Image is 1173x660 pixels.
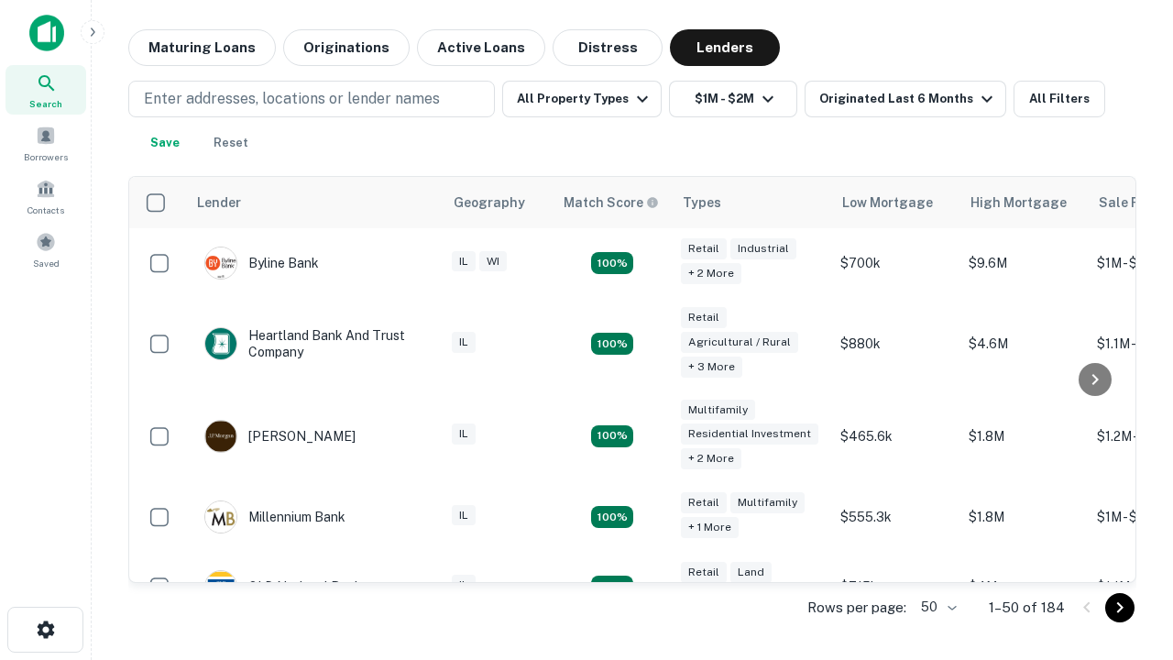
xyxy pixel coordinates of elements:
div: + 1 more [681,517,739,538]
iframe: Chat Widget [1081,513,1173,601]
td: $555.3k [831,482,959,552]
div: Capitalize uses an advanced AI algorithm to match your search with the best lender. The match sco... [564,192,659,213]
td: $715k [831,552,959,621]
p: Rows per page: [807,597,906,619]
img: picture [205,247,236,279]
p: Enter addresses, locations or lender names [144,88,440,110]
div: Lender [197,192,241,214]
button: Go to next page [1105,593,1135,622]
button: Reset [202,125,260,161]
div: Industrial [730,238,796,259]
div: Originated Last 6 Months [819,88,998,110]
th: Geography [443,177,553,228]
img: picture [205,571,236,602]
span: Saved [33,256,60,270]
div: 50 [914,594,959,621]
div: Geography [454,192,525,214]
div: + 2 more [681,448,741,469]
div: Matching Properties: 16, hasApolloMatch: undefined [591,506,633,528]
th: Lender [186,177,443,228]
td: $4.6M [959,298,1088,390]
td: $1.8M [959,390,1088,483]
button: Enter addresses, locations or lender names [128,81,495,117]
a: Saved [5,225,86,274]
a: Contacts [5,171,86,221]
div: Matching Properties: 17, hasApolloMatch: undefined [591,333,633,355]
div: Matching Properties: 21, hasApolloMatch: undefined [591,252,633,274]
div: + 2 more [681,263,741,284]
div: [PERSON_NAME] [204,420,356,453]
div: Heartland Bank And Trust Company [204,327,424,360]
div: Retail [681,238,727,259]
button: Originations [283,29,410,66]
div: Matching Properties: 18, hasApolloMatch: undefined [591,576,633,598]
th: Low Mortgage [831,177,959,228]
td: $1.8M [959,482,1088,552]
button: Save your search to get updates of matches that match your search criteria. [136,125,194,161]
button: Originated Last 6 Months [805,81,1006,117]
button: $1M - $2M [669,81,797,117]
td: $9.6M [959,228,1088,298]
td: $880k [831,298,959,390]
h6: Match Score [564,192,655,213]
button: Lenders [670,29,780,66]
th: Capitalize uses an advanced AI algorithm to match your search with the best lender. The match sco... [553,177,672,228]
td: $700k [831,228,959,298]
button: Active Loans [417,29,545,66]
div: Agricultural / Rural [681,332,798,353]
div: Low Mortgage [842,192,933,214]
p: 1–50 of 184 [989,597,1065,619]
div: Retail [681,562,727,583]
div: IL [452,423,476,445]
button: All Property Types [502,81,662,117]
th: High Mortgage [959,177,1088,228]
div: Residential Investment [681,423,818,445]
td: $465.6k [831,390,959,483]
div: + 3 more [681,357,742,378]
th: Types [672,177,831,228]
span: Contacts [27,203,64,217]
div: IL [452,575,476,596]
img: picture [205,501,236,533]
div: Land [730,562,772,583]
img: picture [205,421,236,452]
span: Search [29,96,62,111]
div: Millennium Bank [204,500,345,533]
div: WI [479,251,507,272]
button: Distress [553,29,663,66]
div: IL [452,505,476,526]
div: Multifamily [681,400,755,421]
div: Retail [681,307,727,328]
div: OLD National Bank [204,570,362,603]
a: Borrowers [5,118,86,168]
div: IL [452,251,476,272]
div: High Mortgage [970,192,1067,214]
td: $4M [959,552,1088,621]
div: IL [452,332,476,353]
button: All Filters [1014,81,1105,117]
div: Retail [681,492,727,513]
div: Multifamily [730,492,805,513]
img: picture [205,328,236,359]
a: Search [5,65,86,115]
button: Maturing Loans [128,29,276,66]
div: Types [683,192,721,214]
div: Matching Properties: 27, hasApolloMatch: undefined [591,425,633,447]
img: capitalize-icon.png [29,15,64,51]
span: Borrowers [24,149,68,164]
div: Byline Bank [204,247,319,280]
